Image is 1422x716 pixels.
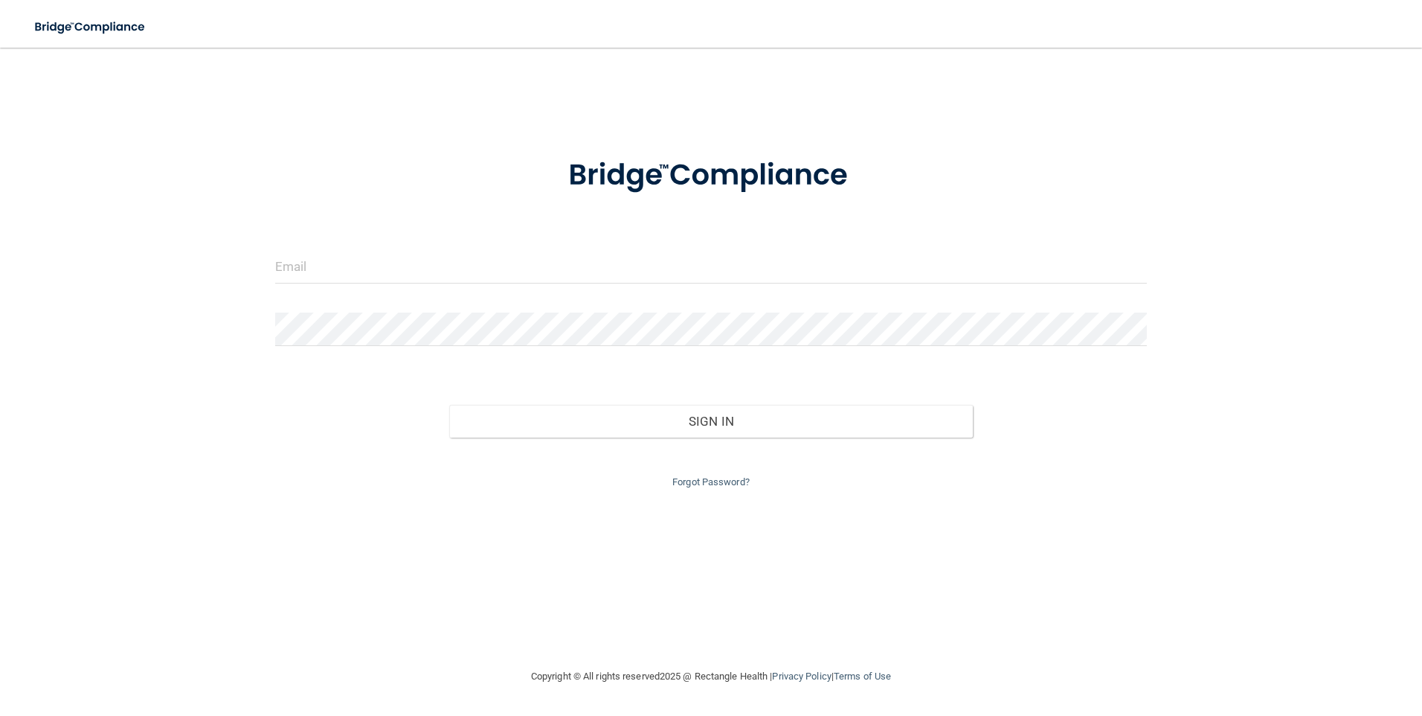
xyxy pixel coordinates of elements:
a: Terms of Use [834,671,891,682]
div: Copyright © All rights reserved 2025 @ Rectangle Health | | [440,653,982,700]
input: Email [275,250,1148,284]
a: Forgot Password? [672,476,750,488]
button: Sign In [449,405,973,438]
img: bridge_compliance_login_screen.278c3ca4.svg [22,12,159,42]
a: Privacy Policy [772,671,831,682]
img: bridge_compliance_login_screen.278c3ca4.svg [538,137,884,214]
